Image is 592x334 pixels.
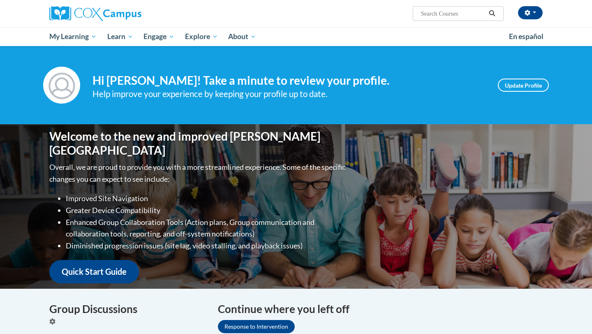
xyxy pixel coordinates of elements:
[509,32,543,41] span: En español
[92,87,486,101] div: Help improve your experience by keeping your profile up to date.
[498,79,549,92] a: Update Profile
[43,67,80,104] img: Profile Image
[218,301,543,317] h4: Continue where you left off
[49,161,347,185] p: Overall, we are proud to provide you with a more streamlined experience. Some of the specific cha...
[66,193,347,204] li: Improved Site Navigation
[218,320,295,333] a: Response to Intervention
[228,32,256,42] span: About
[49,301,206,317] h4: Group Discussions
[49,32,97,42] span: My Learning
[92,74,486,88] h4: Hi [PERSON_NAME]! Take a minute to review your profile.
[49,6,141,21] img: Cox Campus
[49,130,347,157] h1: Welcome to the new and improved [PERSON_NAME][GEOGRAPHIC_DATA]
[138,27,180,46] a: Engage
[180,27,223,46] a: Explore
[504,28,549,45] a: En español
[185,32,218,42] span: Explore
[66,240,347,252] li: Diminished progression issues (site lag, video stalling, and playback issues)
[223,27,262,46] a: About
[420,9,486,19] input: Search Courses
[66,204,347,216] li: Greater Device Compatibility
[518,6,543,19] button: Account Settings
[49,260,139,283] a: Quick Start Guide
[486,9,498,19] button: Search
[107,32,133,42] span: Learn
[49,6,206,21] a: Cox Campus
[143,32,174,42] span: Engage
[66,216,347,240] li: Enhanced Group Collaboration Tools (Action plans, Group communication and collaboration tools, re...
[37,27,555,46] div: Main menu
[102,27,139,46] a: Learn
[44,27,102,46] a: My Learning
